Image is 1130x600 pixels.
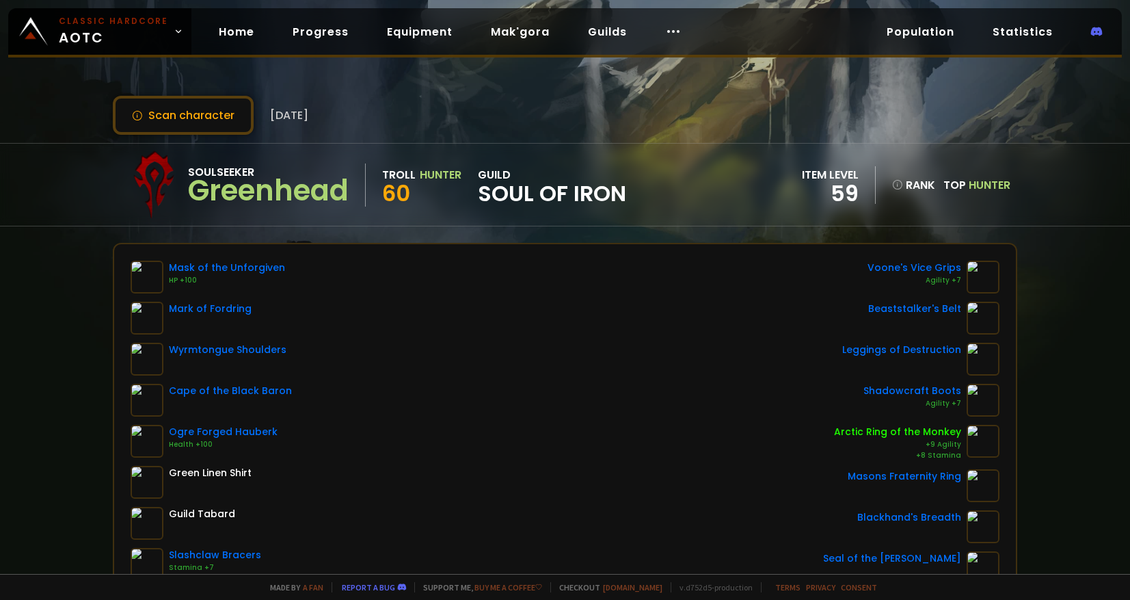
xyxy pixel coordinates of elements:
div: Top [943,177,1010,194]
div: Mask of the Unforgiven [169,261,285,275]
a: Classic HardcoreAOTC [8,8,191,55]
a: [DOMAIN_NAME] [603,582,662,592]
div: Slashclaw Bracers [169,548,261,562]
a: Home [208,18,265,46]
div: Hunter [420,166,461,183]
div: Shadowcraft Boots [863,384,961,398]
img: item-13340 [131,384,163,417]
div: +8 Stamina [834,450,961,461]
div: HP +100 [169,275,285,286]
div: Greenhead [188,181,349,201]
a: Buy me a coffee [474,582,542,592]
div: Mark of Fordring [169,302,252,316]
div: item level [802,166,859,183]
img: item-5976 [131,507,163,540]
a: Population [876,18,965,46]
div: Ogre Forged Hauberk [169,425,278,439]
div: Green Linen Shirt [169,466,252,480]
button: Scan character [113,96,254,135]
img: item-18530 [131,425,163,458]
img: item-13211 [131,548,163,581]
a: Report a bug [342,582,395,592]
div: Voone's Vice Grips [867,261,961,275]
span: [DATE] [270,107,308,124]
img: item-13209 [967,551,999,584]
div: Stamina +7 [169,562,261,573]
img: item-2579 [131,466,163,499]
a: Privacy [806,582,835,592]
div: Troll [382,166,416,183]
div: Beaststalker's Belt [868,302,961,316]
img: item-12014 [967,425,999,458]
div: Health +100 [169,439,278,450]
div: guild [478,166,626,204]
div: Soulseeker [188,164,349,181]
small: Classic Hardcore [59,15,168,27]
img: item-16680 [967,302,999,335]
img: item-13965 [967,510,999,543]
div: Blackhand's Breadth [857,510,961,525]
div: Leggings of Destruction [842,343,961,357]
div: rank [892,177,935,194]
div: Agility +7 [863,398,961,409]
span: Checkout [550,582,662,592]
div: Agility +7 [867,275,961,286]
a: Guilds [577,18,638,46]
span: Soul of Iron [478,183,626,204]
a: Terms [775,582,801,592]
div: Arctic Ring of the Monkey [834,425,961,439]
img: item-13963 [967,261,999,294]
span: v. d752d5 - production [671,582,753,592]
div: Guild Tabard [169,507,235,521]
div: Cape of the Black Baron [169,384,292,398]
div: Seal of the [PERSON_NAME] [823,551,961,566]
div: 59 [802,183,859,204]
div: Masons Fraternity Ring [848,469,961,484]
a: a fan [303,582,323,592]
a: Consent [841,582,877,592]
span: 60 [382,178,410,209]
span: Made by [262,582,323,592]
a: Progress [282,18,360,46]
img: item-18524 [967,343,999,376]
span: AOTC [59,15,168,48]
img: item-15411 [131,302,163,335]
span: Support me, [414,582,542,592]
a: Equipment [376,18,463,46]
a: Mak'gora [480,18,561,46]
img: item-13358 [131,343,163,376]
span: Hunter [969,177,1010,193]
img: item-16711 [967,384,999,417]
img: item-13404 [131,261,163,294]
div: Wyrmtongue Shoulders [169,343,286,357]
img: item-9533 [967,469,999,502]
div: +9 Agility [834,439,961,450]
a: Statistics [982,18,1064,46]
